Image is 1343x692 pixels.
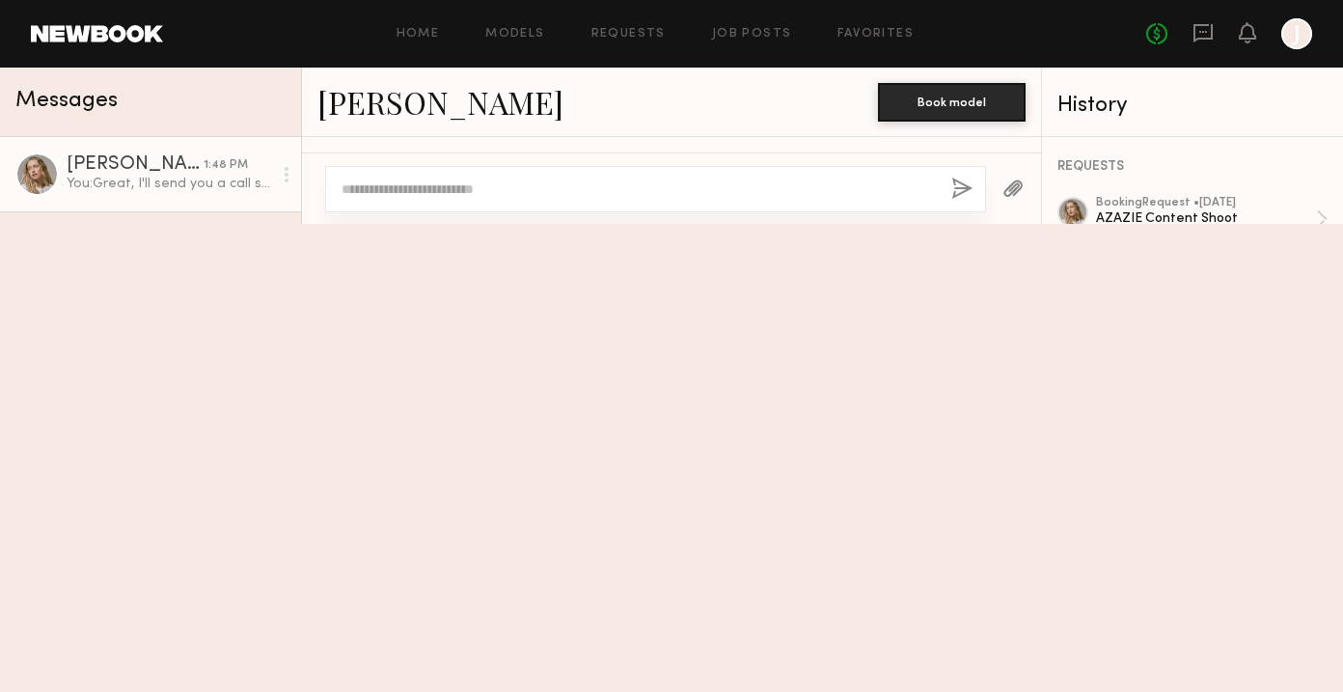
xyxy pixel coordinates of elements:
[591,28,666,41] a: Requests
[878,83,1026,122] button: Book model
[67,175,272,193] div: You: Great, I'll send you a call sheet shortly.
[1096,209,1316,228] div: AZAZIE Content Shoot
[317,81,563,123] a: [PERSON_NAME]
[15,90,118,112] span: Messages
[1057,160,1328,174] div: REQUESTS
[1096,197,1316,209] div: booking Request • [DATE]
[1057,95,1328,117] div: History
[1281,18,1312,49] a: J
[67,155,204,175] div: [PERSON_NAME]
[712,28,792,41] a: Job Posts
[485,28,544,41] a: Models
[878,93,1026,109] a: Book model
[837,28,914,41] a: Favorites
[397,28,440,41] a: Home
[1096,197,1328,246] a: bookingRequest •[DATE]AZAZIE Content Shoot
[204,156,248,175] div: 1:48 PM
